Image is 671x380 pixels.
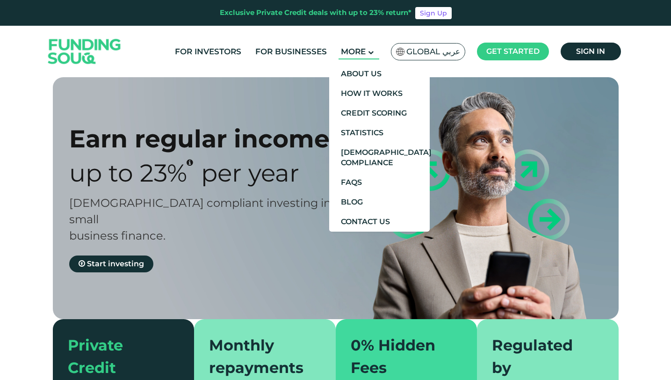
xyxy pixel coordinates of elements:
div: 0% Hidden Fees [351,334,451,379]
a: Contact Us [329,212,430,232]
a: Blog [329,192,430,212]
span: Per Year [201,158,299,188]
a: About Us [329,64,430,84]
div: Regulated by [492,334,592,379]
a: Credit Scoring [329,103,430,123]
div: Earn regular income [69,124,352,153]
a: FAQs [329,173,430,192]
a: For Investors [173,44,244,59]
span: Up to 23% [69,158,187,188]
a: How It Works [329,84,430,103]
img: Logo [39,28,130,75]
a: Start investing [69,256,153,272]
span: [DEMOGRAPHIC_DATA] compliant investing in small business finance. [69,196,331,242]
a: [DEMOGRAPHIC_DATA] Compliance [329,143,430,173]
span: Start investing [87,259,144,268]
a: Statistics [329,123,430,143]
img: SA Flag [396,48,404,56]
i: 23% IRR (expected) ~ 15% Net yield (expected) [187,159,193,166]
div: Exclusive Private Credit deals with up to 23% return* [220,7,411,18]
a: For Businesses [253,44,329,59]
a: Sign Up [415,7,452,19]
span: Get started [486,47,540,56]
span: Sign in [576,47,605,56]
span: More [341,47,366,56]
span: Global عربي [406,46,460,57]
div: Monthly repayments [209,334,310,379]
a: Sign in [561,43,621,60]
